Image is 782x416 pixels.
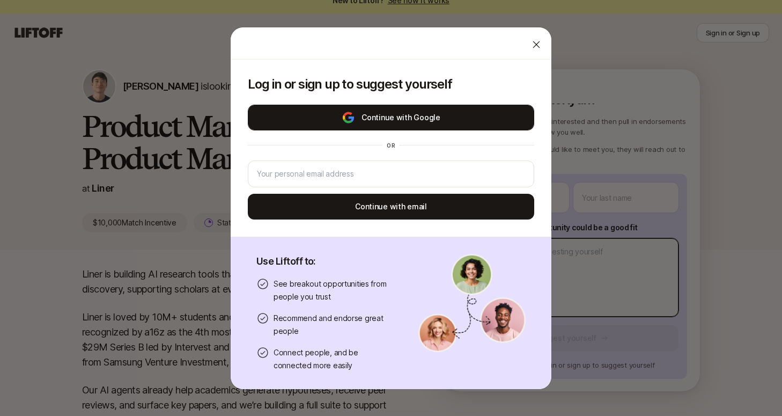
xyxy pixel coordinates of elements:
[274,346,393,372] p: Connect people, and be connected more easily
[274,312,393,338] p: Recommend and endorse great people
[382,141,400,150] div: or
[342,111,355,124] img: google-logo
[257,167,525,180] input: Your personal email address
[256,254,393,269] p: Use Liftoff to:
[248,105,534,130] button: Continue with Google
[274,278,393,303] p: See breakout opportunities from people you trust
[418,254,526,353] img: signup-banner
[248,77,534,92] p: Log in or sign up to suggest yourself
[248,194,534,220] button: Continue with email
